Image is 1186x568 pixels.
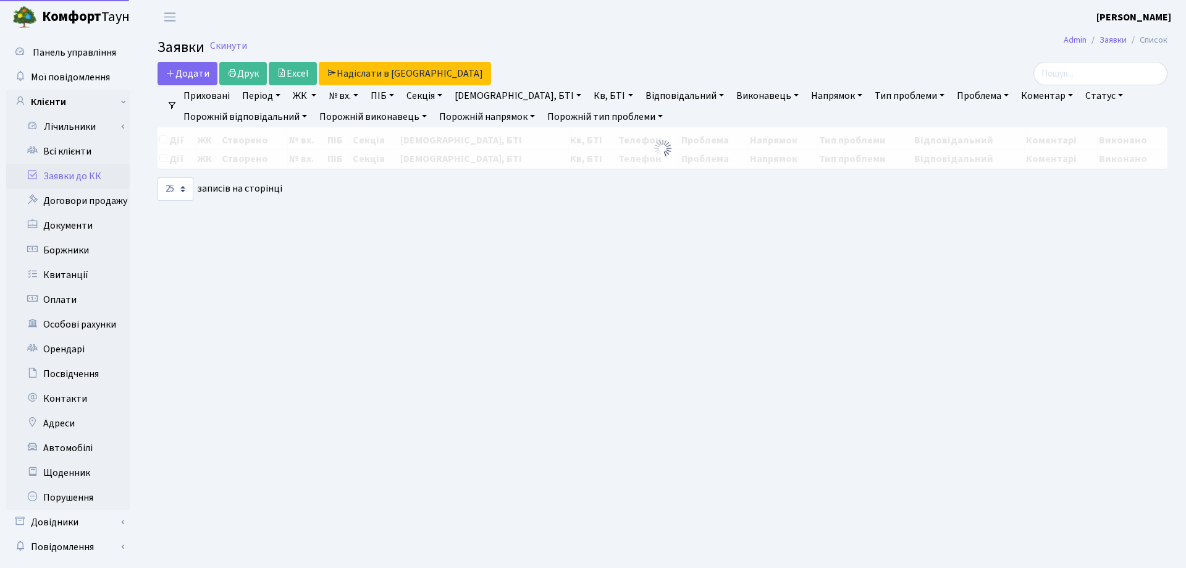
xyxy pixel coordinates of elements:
a: Приховані [179,85,235,106]
a: № вх. [324,85,363,106]
label: записів на сторінці [158,177,282,201]
a: Секція [402,85,447,106]
span: Таун [42,7,130,28]
a: ПІБ [366,85,399,106]
a: Тип проблеми [870,85,949,106]
a: Порожній виконавець [314,106,432,127]
a: Admin [1064,33,1087,46]
a: Проблема [952,85,1014,106]
img: logo.png [12,5,37,30]
a: Заявки [1100,33,1127,46]
a: Відповідальний [641,85,729,106]
a: Панель управління [6,40,130,65]
a: Контакти [6,386,130,411]
b: Комфорт [42,7,101,27]
a: Порожній тип проблеми [542,106,668,127]
a: Мої повідомлення [6,65,130,90]
a: Порожній відповідальний [179,106,312,127]
a: Посвідчення [6,362,130,386]
img: Обробка... [653,138,673,158]
input: Пошук... [1033,62,1167,85]
a: Порушення [6,485,130,510]
a: Виконавець [731,85,804,106]
a: Кв, БТІ [589,85,637,106]
a: Додати [158,62,217,85]
a: Орендарі [6,337,130,362]
span: Мої повідомлення [31,70,110,84]
span: Додати [166,67,209,80]
a: Напрямок [806,85,867,106]
button: Переключити навігацію [154,7,185,27]
a: ЖК [288,85,321,106]
a: Порожній напрямок [434,106,540,127]
a: Заявки до КК [6,164,130,189]
span: Заявки [158,36,204,58]
a: [DEMOGRAPHIC_DATA], БТІ [450,85,586,106]
li: Список [1127,33,1167,47]
a: Статус [1080,85,1128,106]
b: [PERSON_NAME] [1096,11,1171,24]
a: Період [237,85,285,106]
a: Excel [269,62,317,85]
a: Лічильники [14,114,130,139]
a: Автомобілі [6,436,130,460]
a: Особові рахунки [6,312,130,337]
select: записів на сторінці [158,177,193,201]
a: Оплати [6,287,130,312]
a: Всі клієнти [6,139,130,164]
a: Повідомлення [6,535,130,559]
a: Щоденник [6,460,130,485]
a: Договори продажу [6,189,130,213]
a: Боржники [6,238,130,263]
a: Квитанції [6,263,130,287]
a: Коментар [1016,85,1078,106]
nav: breadcrumb [1045,27,1186,53]
a: Клієнти [6,90,130,114]
a: [PERSON_NAME] [1096,10,1171,25]
a: Адреси [6,411,130,436]
a: Друк [219,62,267,85]
a: Надіслати в [GEOGRAPHIC_DATA] [319,62,491,85]
a: Скинути [210,40,247,52]
a: Документи [6,213,130,238]
a: Довідники [6,510,130,535]
span: Панель управління [33,46,116,59]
